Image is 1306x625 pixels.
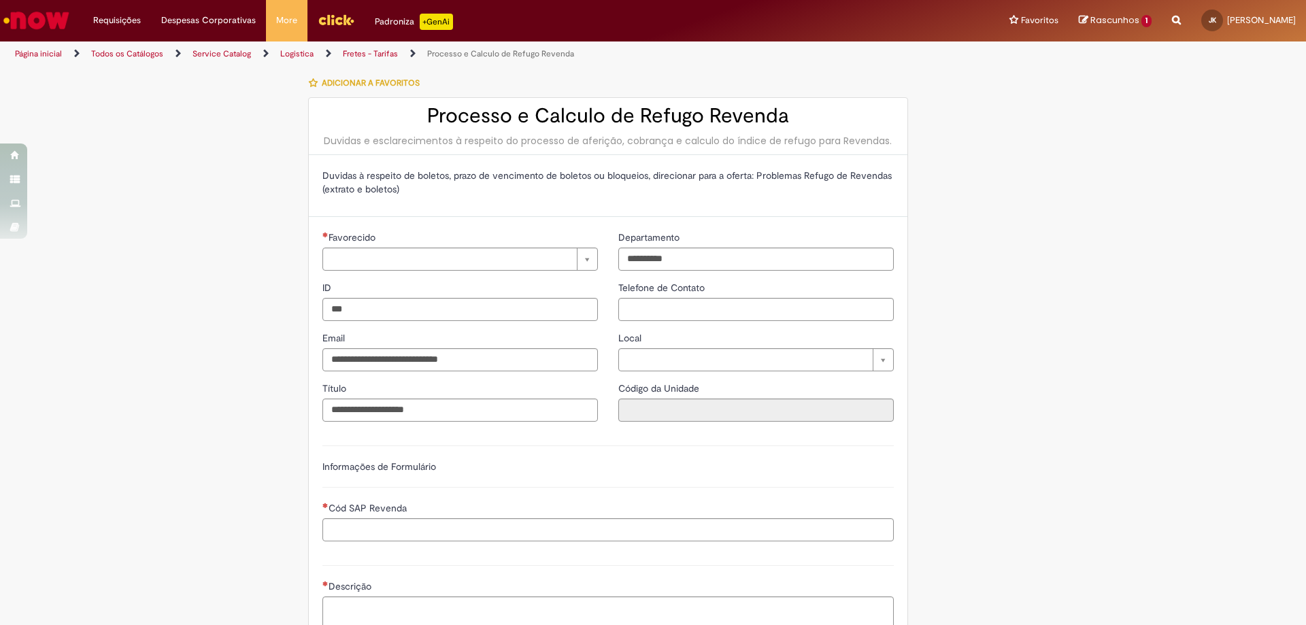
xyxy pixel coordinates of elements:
span: Rascunhos [1090,14,1139,27]
button: Adicionar a Favoritos [308,69,427,97]
span: Departamento [618,231,682,243]
a: Limpar campo Local [618,348,894,371]
a: Todos os Catálogos [91,48,163,59]
input: Título [322,399,598,422]
a: Logistica [280,48,314,59]
span: Descrição [329,580,374,592]
ul: Trilhas de página [10,41,860,67]
span: Somente leitura - Código da Unidade [618,382,702,394]
a: Limpar campo Favorecido [322,248,598,271]
a: Processo e Calculo de Refugo Revenda [427,48,574,59]
span: JK [1209,16,1216,24]
span: Telefone de Contato [618,282,707,294]
span: Necessários - Favorecido [329,231,378,243]
div: Padroniza [375,14,453,30]
input: Cód SAP Revenda [322,518,894,541]
span: Despesas Corporativas [161,14,256,27]
span: Favoritos [1021,14,1058,27]
a: Fretes - Tarifas [343,48,398,59]
h2: Processo e Calculo de Refugo Revenda [322,105,894,127]
img: click_logo_yellow_360x200.png [318,10,354,30]
a: Página inicial [15,48,62,59]
span: ID [322,282,334,294]
a: Rascunhos [1079,14,1152,27]
img: ServiceNow [1,7,71,34]
input: ID [322,298,598,321]
a: Service Catalog [192,48,251,59]
span: Necessários [322,581,329,586]
span: Título [322,382,349,394]
span: More [276,14,297,27]
span: 1 [1141,15,1152,27]
label: Somente leitura - Código da Unidade [618,382,702,395]
input: Email [322,348,598,371]
span: [PERSON_NAME] [1227,14,1296,26]
p: +GenAi [420,14,453,30]
span: Local [618,332,644,344]
p: Duvidas à respeito de boletos, prazo de vencimento de boletos ou bloqueios, direcionar para a ofe... [322,169,894,196]
span: Necessários [322,503,329,508]
label: Informações de Formulário [322,460,436,473]
span: Cód SAP Revenda [329,502,409,514]
span: Adicionar a Favoritos [322,78,420,88]
span: Necessários [322,232,329,237]
span: Email [322,332,348,344]
input: Telefone de Contato [618,298,894,321]
div: Duvidas e esclarecimentos à respeito do processo de aferição, cobrança e calculo do índice de ref... [322,134,894,148]
input: Código da Unidade [618,399,894,422]
span: Requisições [93,14,141,27]
input: Departamento [618,248,894,271]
